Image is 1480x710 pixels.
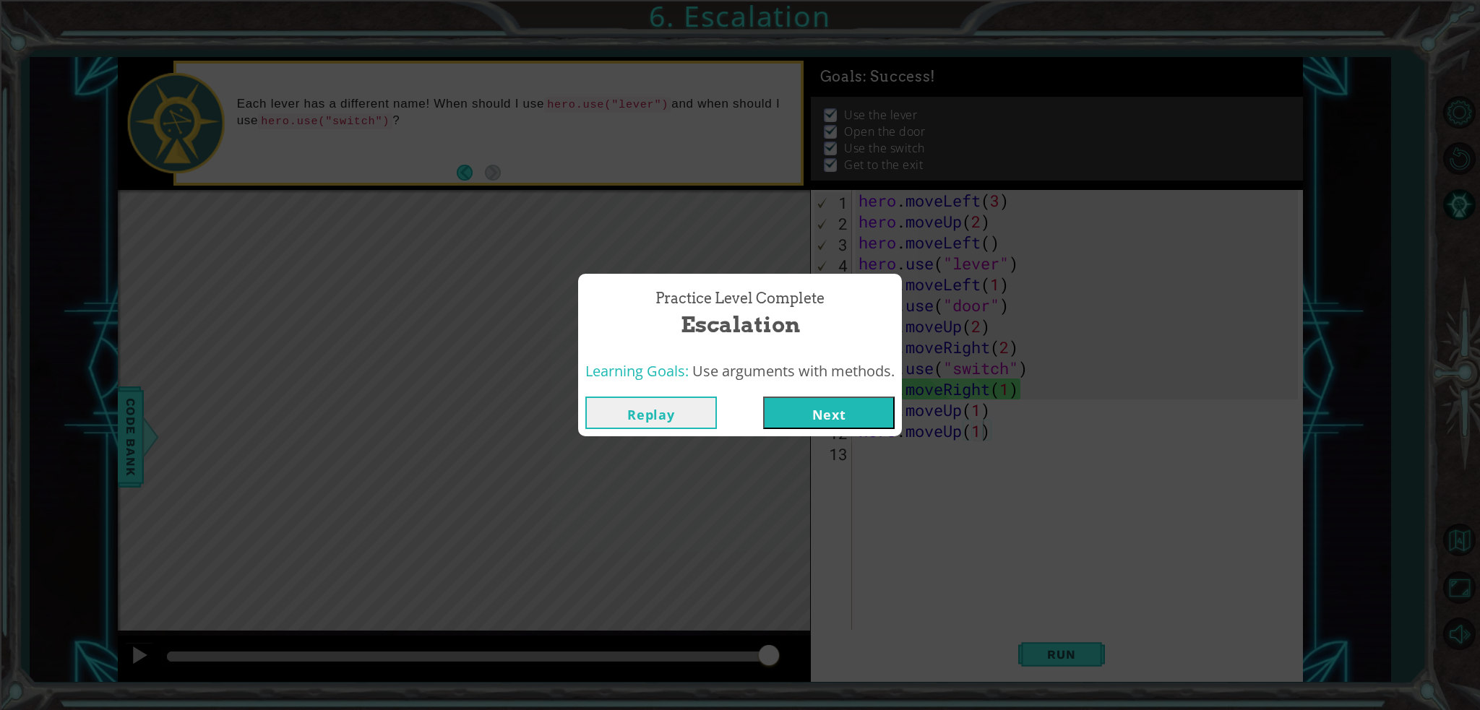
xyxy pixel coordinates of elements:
[6,19,134,34] input: Search outlines
[6,99,1474,112] div: Sign out
[692,361,895,381] span: Use arguments with methods.
[6,34,1474,47] div: Sort A > Z
[681,309,800,340] span: Escalation
[585,397,717,429] button: Replay
[763,397,895,429] button: Next
[6,73,1474,86] div: Delete
[6,6,302,19] div: Home
[585,361,689,381] span: Learning Goals:
[6,47,1474,60] div: Sort New > Old
[6,86,1474,99] div: Options
[6,60,1474,73] div: Move To ...
[655,288,825,309] span: Practice Level Complete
